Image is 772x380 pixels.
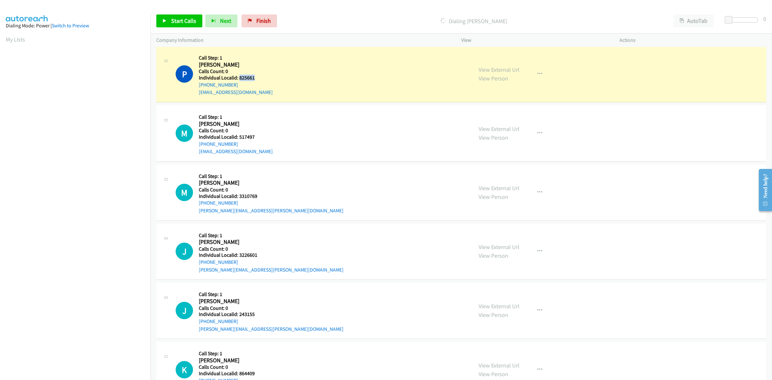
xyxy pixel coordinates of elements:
a: View External Url [479,302,519,310]
h5: Calls Count: 0 [199,127,273,134]
a: [PHONE_NUMBER] [199,200,238,206]
a: View External Url [479,184,519,192]
h5: Call Step: 1 [199,232,344,239]
h5: Call Step: 1 [199,173,344,180]
h5: Individual Localid: 243155 [199,311,344,318]
span: Start Calls [171,17,196,24]
div: The call is yet to be attempted [176,125,193,142]
button: AutoTab [674,14,713,27]
a: [PERSON_NAME][EMAIL_ADDRESS][PERSON_NAME][DOMAIN_NAME] [199,326,344,332]
h5: Call Step: 1 [199,55,273,61]
h1: J [176,243,193,260]
button: Next [205,14,237,27]
div: Dialing Mode: Power | [6,22,145,30]
p: View [461,36,608,44]
p: Company Information [156,36,450,44]
h2: [PERSON_NAME] [199,179,265,187]
a: View Person [479,134,508,141]
h5: Individual Localid: 3226601 [199,252,344,258]
a: View External Url [479,362,519,369]
a: Finish [242,14,277,27]
div: The call is yet to be attempted [176,243,193,260]
h1: P [176,65,193,83]
a: View Person [479,252,508,259]
div: The call is yet to be attempted [176,361,193,378]
h2: [PERSON_NAME] [199,61,265,69]
h2: [PERSON_NAME] [199,357,265,364]
div: The call is yet to be attempted [176,184,193,201]
a: [PHONE_NUMBER] [199,259,238,265]
h5: Calls Count: 0 [199,364,273,370]
h2: [PERSON_NAME] [199,238,265,246]
a: My Lists [6,36,25,43]
a: [PHONE_NUMBER] [199,82,238,88]
p: Dialing [PERSON_NAME] [286,17,662,25]
a: [EMAIL_ADDRESS][DOMAIN_NAME] [199,89,273,95]
h2: [PERSON_NAME] [199,298,265,305]
div: The call is yet to be attempted [176,302,193,319]
h5: Call Step: 1 [199,350,273,357]
a: View Person [479,311,508,319]
h5: Individual Localid: 517497 [199,134,273,140]
a: [EMAIL_ADDRESS][DOMAIN_NAME] [199,148,273,154]
iframe: Resource Center [753,164,772,216]
h5: Call Step: 1 [199,114,273,120]
div: 0 [763,14,766,23]
a: View External Url [479,125,519,133]
a: [PHONE_NUMBER] [199,141,238,147]
a: [PHONE_NUMBER] [199,318,238,324]
h1: M [176,125,193,142]
span: Next [220,17,231,24]
a: [PERSON_NAME][EMAIL_ADDRESS][PERSON_NAME][DOMAIN_NAME] [199,267,344,273]
a: Switch to Preview [52,23,89,29]
h5: Individual Localid: 3310769 [199,193,344,199]
h1: K [176,361,193,378]
a: View Person [479,370,508,378]
h5: Calls Count: 0 [199,187,344,193]
h5: Calls Count: 0 [199,305,344,311]
h5: Call Step: 1 [199,291,344,298]
p: Actions [620,36,766,44]
span: Finish [256,17,271,24]
h2: [PERSON_NAME] [199,120,265,128]
iframe: Dialpad [6,50,151,355]
a: [PERSON_NAME][EMAIL_ADDRESS][PERSON_NAME][DOMAIN_NAME] [199,208,344,214]
h5: Calls Count: 0 [199,246,344,252]
h1: J [176,302,193,319]
a: Start Calls [156,14,202,27]
a: View Person [479,75,508,82]
h5: Calls Count: 0 [199,68,273,75]
h1: M [176,184,193,201]
a: View External Url [479,243,519,251]
h5: Individual Localid: 864409 [199,370,273,377]
a: View External Url [479,66,519,73]
a: View Person [479,193,508,200]
h5: Individual Localid: 825661 [199,75,273,81]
